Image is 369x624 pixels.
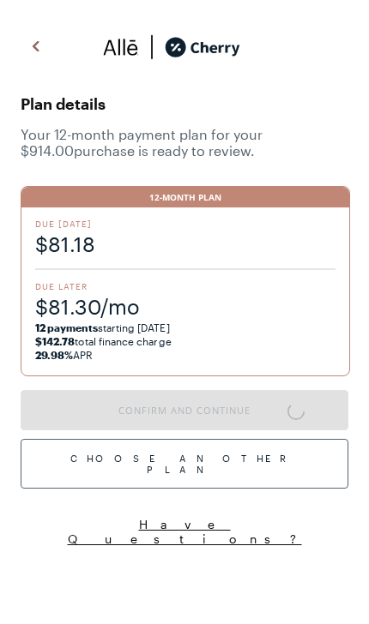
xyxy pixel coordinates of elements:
[26,33,46,59] img: svg%3e
[21,516,348,547] button: Have Questions?
[165,34,240,60] img: cherry_black_logo-DrOE_MJI.svg
[103,34,139,60] img: svg%3e
[35,349,73,361] strong: 29.98%
[139,34,165,60] img: svg%3e
[35,218,336,230] span: Due [DATE]
[21,187,349,207] div: 12-Month Plan
[21,390,348,430] button: Confirm and Continue
[21,126,348,159] span: Your 12 -month payment plan for your $914.00 purchase is ready to review.
[21,439,348,489] div: Choose Another Plan
[35,321,98,333] strong: 12 payments
[35,292,336,321] span: $81.30/mo
[35,230,336,258] span: $81.18
[35,321,336,362] span: starting [DATE] total finance charge APR
[21,90,348,117] span: Plan details
[35,280,336,292] span: Due Later
[35,335,75,347] strong: $142.78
